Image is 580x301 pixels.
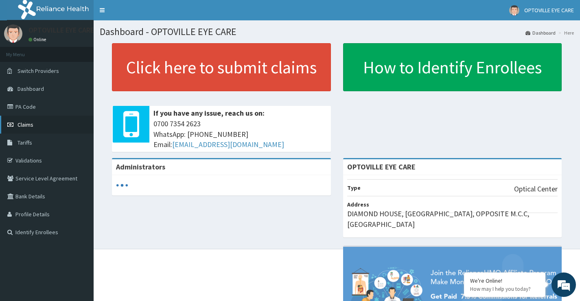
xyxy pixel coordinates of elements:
span: Claims [18,121,33,128]
span: Dashboard [18,85,44,92]
p: Optical Center [514,184,558,194]
span: 0700 7354 2623 WhatsApp: [PHONE_NUMBER] Email: [153,119,327,150]
a: [EMAIL_ADDRESS][DOMAIN_NAME] [172,140,284,149]
img: User Image [509,5,519,15]
div: We're Online! [470,277,539,284]
span: Switch Providers [18,67,59,75]
a: How to Identify Enrollees [343,43,562,91]
b: Administrators [116,162,165,171]
strong: OPTOVILLE EYE CARE [347,162,416,171]
a: Click here to submit claims [112,43,331,91]
a: Dashboard [525,29,556,36]
span: OPTOVILLE EYE CARE [524,7,574,14]
a: Online [28,37,48,42]
span: Tariffs [18,139,32,146]
h1: Dashboard - OPTOVILLE EYE CARE [100,26,574,37]
img: User Image [4,24,22,43]
p: OPTOVILLE EYE CARE [28,26,94,34]
li: Here [556,29,574,36]
p: How may I help you today? [470,286,539,292]
b: Type [347,184,361,191]
b: If you have any issue, reach us on: [153,108,265,118]
p: DIAMOND HOUSE, [GEOGRAPHIC_DATA], OPPOSITE M.C.C, [GEOGRAPHIC_DATA] [347,209,558,229]
b: Address [347,201,369,208]
svg: audio-loading [116,179,128,191]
